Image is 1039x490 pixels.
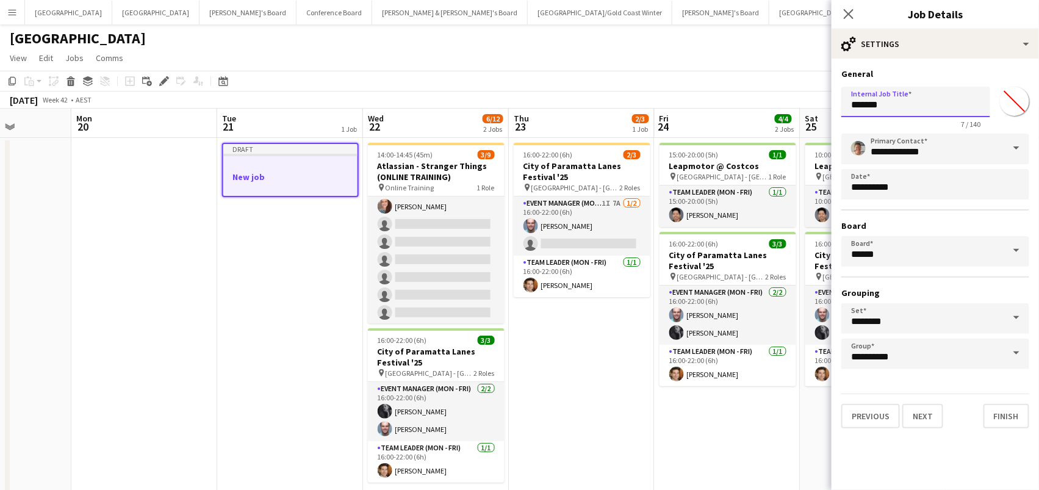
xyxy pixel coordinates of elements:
span: 2 Roles [474,369,495,378]
button: Conference Board [297,1,372,24]
span: 25 [804,120,819,134]
span: 21 [220,120,236,134]
h1: [GEOGRAPHIC_DATA] [10,29,146,48]
h3: Leapmotor @ Costcos [805,160,942,171]
span: Fri [660,113,669,124]
h3: Leapmotor @ Costcos [660,160,796,171]
button: [PERSON_NAME] & [PERSON_NAME]'s Board [372,1,528,24]
span: [GEOGRAPHIC_DATA] - [GEOGRAPHIC_DATA] [823,272,911,281]
span: Sat [805,113,819,124]
span: [GEOGRAPHIC_DATA] - [GEOGRAPHIC_DATA] [531,183,620,192]
a: Jobs [60,50,88,66]
h3: Board [841,220,1029,231]
h3: Atlassian - Stranger Things (ONLINE TRAINING) [368,160,505,182]
a: View [5,50,32,66]
app-card-role: Event Manager (Mon - Fri)2/216:00-22:00 (6h)[PERSON_NAME][PERSON_NAME] [660,286,796,345]
span: 20 [74,120,92,134]
button: [PERSON_NAME]'s Board [200,1,297,24]
app-card-role: Team Leader (Mon - Fri)1/116:00-22:00 (6h)[PERSON_NAME] [368,441,505,483]
span: View [10,52,27,63]
app-job-card: 15:00-20:00 (5h)1/1Leapmotor @ Costcos [GEOGRAPHIC_DATA] - [GEOGRAPHIC_DATA]1 RoleTeam Leader (Mo... [660,143,796,227]
h3: City of Paramatta Lanes Festival '25 [805,250,942,272]
h3: Job Details [832,6,1039,22]
div: 1 Job [341,124,357,134]
span: Comms [96,52,123,63]
span: 1 Role [477,183,495,192]
app-job-card: 16:00-22:00 (6h)3/3City of Paramatta Lanes Festival '25 [GEOGRAPHIC_DATA] - [GEOGRAPHIC_DATA]2 Ro... [805,232,942,386]
div: 1 Job [633,124,649,134]
span: 10:00-15:00 (5h) [815,150,865,159]
app-card-role: Brand Ambassador ([PERSON_NAME])2I11A3/914:00-14:45 (45m)[PERSON_NAME][PERSON_NAME][PERSON_NAME] [368,142,505,325]
span: [GEOGRAPHIC_DATA] - [GEOGRAPHIC_DATA] [677,272,766,281]
button: Next [902,404,943,428]
h3: City of Paramatta Lanes Festival '25 [660,250,796,272]
app-job-card: 10:00-15:00 (5h)1/1Leapmotor @ Costcos [GEOGRAPHIC_DATA] - [GEOGRAPHIC_DATA]1 RoleTeam Leader (Mo... [805,143,942,227]
span: Edit [39,52,53,63]
h3: General [841,68,1029,79]
div: 2 Jobs [483,124,503,134]
h3: City of Paramatta Lanes Festival '25 [368,346,505,368]
app-job-card: 16:00-22:00 (6h)2/3City of Paramatta Lanes Festival '25 [GEOGRAPHIC_DATA] - [GEOGRAPHIC_DATA]2 Ro... [514,143,650,297]
span: 14:00-14:45 (45m) [378,150,433,159]
app-job-card: DraftNew job [222,143,359,197]
app-job-card: 16:00-22:00 (6h)3/3City of Paramatta Lanes Festival '25 [GEOGRAPHIC_DATA] - [GEOGRAPHIC_DATA]2 Ro... [368,328,505,483]
h3: Grouping [841,287,1029,298]
app-card-role: Team Leader (Mon - Fri)1/116:00-22:00 (6h)[PERSON_NAME] [514,256,650,297]
span: [GEOGRAPHIC_DATA] - [GEOGRAPHIC_DATA] [677,172,769,181]
button: Finish [983,404,1029,428]
div: Draft [223,144,358,154]
span: 1 Role [769,172,786,181]
span: Jobs [65,52,84,63]
button: [GEOGRAPHIC_DATA]/[GEOGRAPHIC_DATA] [769,1,926,24]
span: Mon [76,113,92,124]
span: Tue [222,113,236,124]
span: 16:00-22:00 (6h) [523,150,573,159]
span: 3/3 [769,239,786,248]
span: 2/3 [632,114,649,123]
span: 6/12 [483,114,503,123]
span: 22 [366,120,384,134]
span: 7 / 140 [951,120,990,129]
app-card-role: Team Leader (Mon - Fri)1/116:00-22:00 (6h)[PERSON_NAME] [660,345,796,386]
div: AEST [76,95,92,104]
span: 16:00-22:00 (6h) [378,336,427,345]
app-card-role: Event Manager ([DATE])2/216:00-22:00 (6h)[PERSON_NAME][PERSON_NAME] [805,286,942,345]
app-job-card: 16:00-22:00 (6h)3/3City of Paramatta Lanes Festival '25 [GEOGRAPHIC_DATA] - [GEOGRAPHIC_DATA]2 Ro... [660,232,796,386]
span: 2 Roles [620,183,641,192]
span: Thu [514,113,529,124]
a: Edit [34,50,58,66]
span: Week 42 [40,95,71,104]
h3: New job [223,171,358,182]
app-card-role: Team Leader ([DATE])1/116:00-22:00 (6h)[PERSON_NAME] [805,345,942,386]
span: 15:00-20:00 (5h) [669,150,719,159]
button: [GEOGRAPHIC_DATA] [112,1,200,24]
span: 4/4 [775,114,792,123]
span: [GEOGRAPHIC_DATA] - [GEOGRAPHIC_DATA] [823,172,915,181]
span: 23 [512,120,529,134]
div: 14:00-14:45 (45m)3/9Atlassian - Stranger Things (ONLINE TRAINING) Online Training1 RoleBrand Amba... [368,143,505,323]
span: 2 Roles [766,272,786,281]
span: Online Training [386,183,434,192]
span: 16:00-22:00 (6h) [669,239,719,248]
button: [PERSON_NAME]'s Board [672,1,769,24]
div: Settings [832,29,1039,59]
button: Previous [841,404,900,428]
app-card-role: Event Manager (Mon - Fri)1I7A1/216:00-22:00 (6h)[PERSON_NAME] [514,196,650,256]
button: [GEOGRAPHIC_DATA] [25,1,112,24]
span: 1/1 [769,150,786,159]
span: 16:00-22:00 (6h) [815,239,865,248]
app-card-role: Team Leader (Mon - Fri)1/110:00-15:00 (5h)[PERSON_NAME] [805,186,942,227]
app-card-role: Team Leader (Mon - Fri)1/115:00-20:00 (5h)[PERSON_NAME] [660,186,796,227]
h3: City of Paramatta Lanes Festival '25 [514,160,650,182]
a: Comms [91,50,128,66]
span: 2/3 [624,150,641,159]
span: 3/9 [478,150,495,159]
span: 24 [658,120,669,134]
